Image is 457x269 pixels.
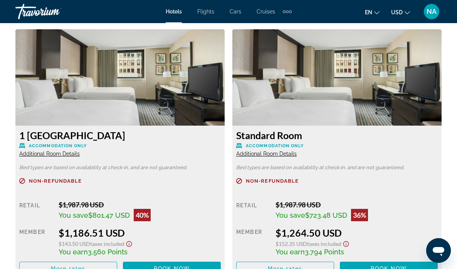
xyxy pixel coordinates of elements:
span: Taxes included [90,240,124,247]
a: Flights [197,8,214,15]
a: Cruises [257,8,275,15]
span: 3,794 Points [305,248,344,256]
span: You save [276,211,305,219]
p: Bed types are based on availability at check-in, and are not guaranteed. [236,165,438,170]
div: Retail [236,200,270,221]
span: You save [59,211,88,219]
span: You earn [276,248,305,256]
span: $152.35 USD [276,240,307,247]
a: Travorium [15,2,92,22]
div: $1,987.98 USD [59,200,221,209]
div: Member [236,227,270,256]
span: $143.50 USD [59,240,90,247]
a: Hotels [166,8,182,15]
span: Additional Room Details [236,151,297,157]
div: 40% [134,209,151,221]
p: Bed types are based on availability at check-in, and are not guaranteed. [19,165,221,170]
div: $1,987.98 USD [276,200,438,209]
span: $801.47 USD [88,211,130,219]
span: $723.48 USD [305,211,347,219]
iframe: Кнопка для запуску вікна повідомлень [426,238,451,263]
div: 36% [351,209,368,221]
span: Non-refundable [246,178,299,183]
span: 3,560 Points [88,248,128,256]
a: Cars [230,8,241,15]
span: Taxes included [307,240,341,247]
button: Change language [365,7,380,18]
button: User Menu [422,3,442,20]
span: Additional Room Details [19,151,80,157]
button: Extra navigation items [283,5,292,18]
img: b0333a86-ef71-4a31-a873-49ad4447d425.jpeg [232,29,442,126]
h3: Standard Room [236,129,438,141]
div: Retail [19,200,53,221]
button: Show Taxes and Fees disclaimer [124,239,134,247]
span: en [365,9,372,15]
span: Non-refundable [29,178,82,183]
button: Change currency [391,7,410,18]
span: NA [427,8,437,15]
div: Member [19,227,53,256]
div: $1,186.51 USD [59,227,221,239]
img: b0333a86-ef71-4a31-a873-49ad4447d425.jpeg [15,29,225,126]
span: USD [391,9,403,15]
span: Accommodation Only [246,143,304,148]
div: $1,264.50 USD [276,227,438,239]
span: Accommodation Only [29,143,87,148]
button: Show Taxes and Fees disclaimer [341,239,351,247]
h3: 1 [GEOGRAPHIC_DATA] [19,129,221,141]
span: You earn [59,248,88,256]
